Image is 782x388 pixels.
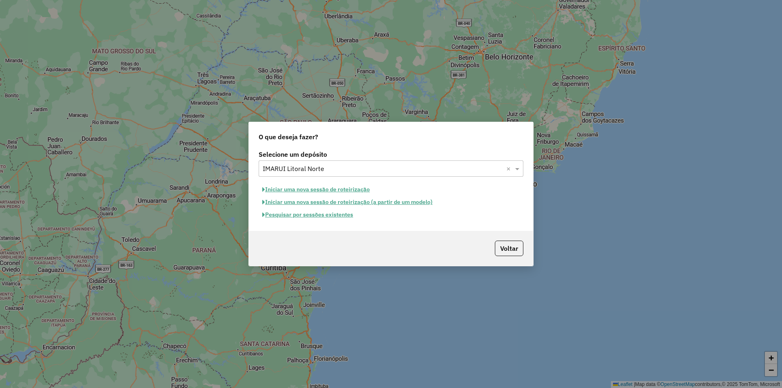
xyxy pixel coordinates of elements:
[495,241,523,256] button: Voltar
[506,164,513,173] span: Clear all
[259,132,318,142] span: O que deseja fazer?
[259,183,373,196] button: Iniciar uma nova sessão de roteirização
[259,149,523,159] label: Selecione um depósito
[259,196,436,208] button: Iniciar uma nova sessão de roteirização (a partir de um modelo)
[259,208,357,221] button: Pesquisar por sessões existentes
